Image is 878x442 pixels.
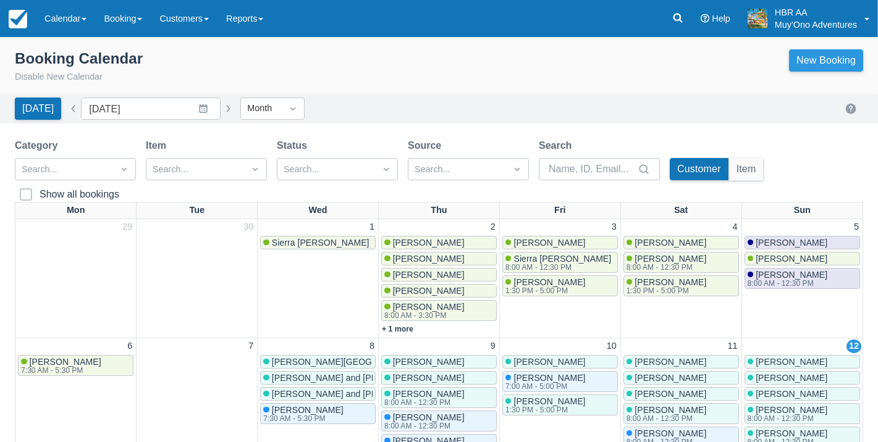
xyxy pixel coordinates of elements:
span: [PERSON_NAME] [635,238,706,248]
a: Fri [552,202,568,219]
div: Show all bookings [40,188,119,201]
a: [PERSON_NAME] [623,236,739,249]
a: [PERSON_NAME]1:30 PM - 5:00 PM [623,275,739,296]
a: [PERSON_NAME] [745,236,860,249]
a: [PERSON_NAME] [381,236,497,249]
a: New Booking [789,49,863,72]
a: 12 [846,340,861,353]
span: Dropdown icon [511,163,523,175]
button: Item [729,158,764,180]
a: [PERSON_NAME] [623,355,739,369]
span: [PERSON_NAME] [756,405,827,415]
span: [PERSON_NAME] [513,277,585,287]
a: + 1 more [382,325,413,333]
span: Dropdown icon [287,102,299,115]
span: [PERSON_NAME][GEOGRAPHIC_DATA] [272,357,434,367]
span: [PERSON_NAME] [393,357,465,367]
div: Month [247,102,276,115]
a: [PERSON_NAME]1:30 PM - 5:00 PM [502,275,618,296]
a: [PERSON_NAME] and [PERSON_NAME] [260,371,376,385]
a: [PERSON_NAME] [745,387,860,401]
a: [PERSON_NAME]8:00 AM - 12:30 PM [381,387,497,408]
span: [PERSON_NAME] [635,389,706,399]
a: 29 [120,220,135,234]
a: Wed [306,202,330,219]
span: [PERSON_NAME] [635,373,706,383]
span: [PERSON_NAME] [513,238,585,248]
a: Sat [672,202,690,219]
a: Sierra [PERSON_NAME]8:00 AM - 12:30 PM [502,252,618,273]
a: [PERSON_NAME]7:00 AM - 5:00 PM [502,371,618,392]
a: [PERSON_NAME] [381,284,497,298]
button: [DATE] [15,98,61,120]
a: 5 [851,220,861,234]
a: Mon [64,202,88,219]
a: 9 [488,340,498,353]
i: Help [701,14,709,23]
div: 8:00 AM - 12:30 PM [627,415,704,422]
button: Disable New Calendar [15,70,103,84]
span: Dropdown icon [249,163,261,175]
a: [PERSON_NAME] [745,355,860,369]
span: [PERSON_NAME] [756,373,827,383]
input: Date [81,98,221,120]
label: Item [146,138,171,153]
span: [PERSON_NAME] [393,286,465,296]
div: 8:00 AM - 3:30 PM [384,312,462,319]
span: Sierra [PERSON_NAME] [272,238,369,248]
div: 8:00 AM - 12:30 PM [748,280,825,287]
a: [PERSON_NAME] and [PERSON_NAME] [260,387,376,401]
a: Thu [428,202,449,219]
span: [PERSON_NAME] [513,373,585,383]
span: [PERSON_NAME] [635,357,706,367]
span: Dropdown icon [380,163,392,175]
div: Booking Calendar [15,49,143,68]
a: 1 [367,220,377,234]
a: [PERSON_NAME][GEOGRAPHIC_DATA] [260,355,376,369]
a: [PERSON_NAME]8:00 AM - 3:30 PM [381,300,497,321]
span: [PERSON_NAME] [756,357,827,367]
label: Source [408,138,446,153]
a: [PERSON_NAME] [745,252,860,265]
span: [PERSON_NAME] [513,396,585,406]
span: [PERSON_NAME] [635,254,706,264]
div: 7:00 AM - 5:00 PM [505,383,583,390]
a: 11 [725,340,740,353]
a: 8 [367,340,377,353]
a: 7 [246,340,256,353]
span: [PERSON_NAME] [513,357,585,367]
a: [PERSON_NAME] [381,355,497,369]
div: 7:30 AM - 5:30 PM [21,367,99,374]
a: 2 [488,220,498,234]
label: Search [539,138,576,153]
p: HBR AA [775,6,857,19]
span: Dropdown icon [118,163,130,175]
a: [PERSON_NAME] [381,252,497,265]
span: [PERSON_NAME] [756,238,827,248]
div: 8:00 AM - 12:30 PM [748,415,825,422]
a: [PERSON_NAME] [745,371,860,385]
span: [PERSON_NAME] [756,389,827,399]
span: [PERSON_NAME] [393,389,465,399]
button: Customer [670,158,728,180]
a: 10 [604,340,619,353]
a: [PERSON_NAME]7:30 AM - 5:30 PM [18,355,133,376]
span: [PERSON_NAME] [393,254,465,264]
span: Sierra [PERSON_NAME] [513,254,611,264]
span: [PERSON_NAME] [756,270,827,280]
a: [PERSON_NAME] [381,371,497,385]
a: [PERSON_NAME]7:30 AM - 5:30 PM [260,403,376,424]
span: [PERSON_NAME] [393,373,465,383]
a: 30 [241,220,256,234]
span: [PERSON_NAME] [30,357,101,367]
a: [PERSON_NAME]8:00 AM - 12:30 PM [623,403,739,424]
span: [PERSON_NAME] and [PERSON_NAME] [272,389,435,399]
label: Category [15,138,62,153]
span: [PERSON_NAME] [393,238,465,248]
div: 8:00 AM - 12:30 PM [384,422,462,430]
p: Muy'Ono Adventures [775,19,857,31]
span: [PERSON_NAME] [393,302,465,312]
span: [PERSON_NAME] [393,412,465,422]
span: [PERSON_NAME] [635,428,706,438]
a: Sun [791,202,813,219]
